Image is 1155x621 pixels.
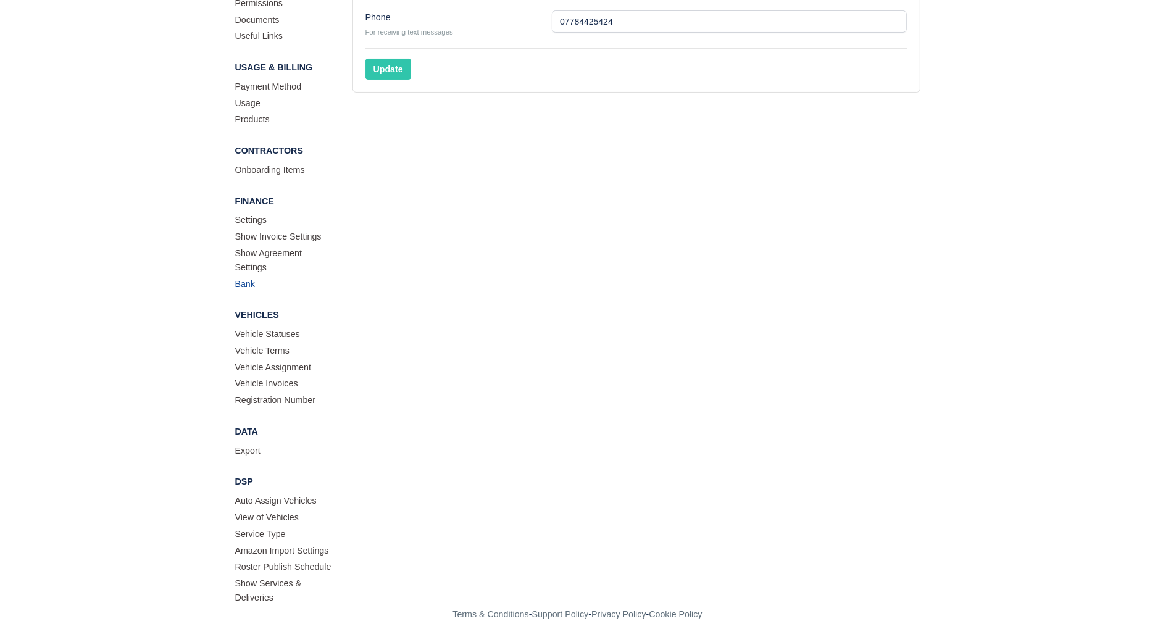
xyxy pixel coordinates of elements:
[235,327,334,344] a: Vehicle Statuses
[591,609,646,619] a: Privacy Policy
[235,393,334,410] a: Registration Number
[235,163,334,180] a: Onboarding Items
[235,246,334,277] a: Show Agreement Settings
[235,29,334,46] a: Useful Links
[649,609,702,619] a: Cookie Policy
[235,577,334,607] a: Show Services & Deliveries
[235,62,313,72] strong: Usage & Billing
[235,344,334,361] a: Vehicle Terms
[452,609,528,619] a: Terms & Conditions
[235,494,334,511] a: Auto Assign Vehicles
[235,544,334,561] a: Amazon Import Settings
[235,511,334,527] a: View of Vehicles
[235,80,334,96] a: Payment Method
[235,310,279,320] strong: Vehicles
[235,277,334,294] a: Bank
[532,609,589,619] a: Support Policy
[235,230,334,246] a: Show Invoice Settings
[235,13,334,30] a: Documents
[235,96,334,113] a: Usage
[235,444,334,461] a: Export
[365,28,453,36] small: For receiving text messages
[235,146,303,156] strong: Contractors
[235,112,334,129] a: Products
[1093,562,1155,621] iframe: Chat Widget
[235,377,334,393] a: Vehicle Invoices
[235,213,334,230] a: Settings
[365,10,534,25] label: Phone
[235,527,334,544] a: Service Type
[235,477,253,486] strong: DSP
[235,361,334,377] a: Vehicle Assignment
[365,59,411,80] button: Update
[235,196,274,206] strong: Finance
[235,427,258,436] strong: Data
[235,560,334,577] a: Roster Publish Schedule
